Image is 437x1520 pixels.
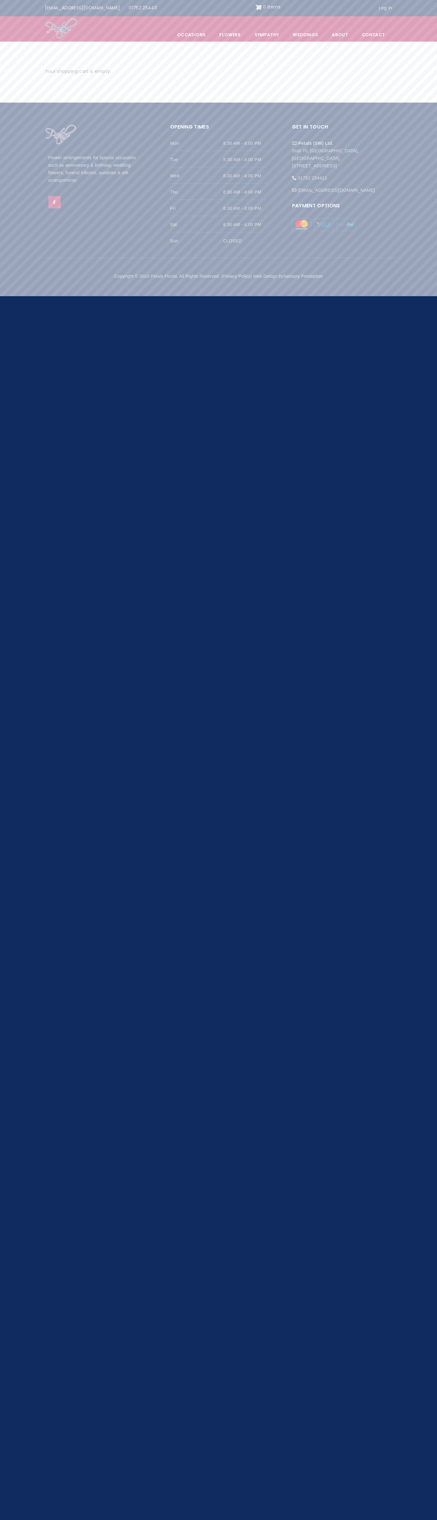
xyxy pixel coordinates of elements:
[223,156,267,163] span: 8:30 AM - 4:00 PM
[170,151,267,167] li: Tue
[223,237,267,245] span: CLOSED
[298,141,333,146] strong: Petals (SW) Ltd.
[45,273,392,280] p: Copyright © 2024 Petals Florist. All Rights Reserved. | | Web Design by
[292,218,311,231] img: Mastercard
[375,2,396,14] a: Log in
[223,172,267,180] span: 8:30 AM - 4:00 PM
[170,167,267,184] li: Wed
[170,135,267,151] li: Mon
[170,184,267,200] li: Thu
[336,218,355,231] img: Mastercard
[41,2,125,14] a: [EMAIL_ADDRESS][DOMAIN_NAME]
[45,124,77,145] img: Home
[170,232,267,248] li: Sun
[325,28,355,41] a: About
[170,200,267,216] li: Fri
[256,2,262,12] img: Shopping cart
[256,2,281,12] a: Shopping cart 0 items
[286,28,325,41] span: Weddings
[292,202,389,214] h2: Payment Options
[248,28,286,41] a: Sympathy
[263,4,280,10] span: 0 items
[292,123,389,135] h2: Get in touch
[124,2,161,14] a: 01752 254411
[171,28,212,41] span: Occasions
[222,274,251,279] a: Privacy Policy
[314,218,333,231] img: Mastercard
[48,154,145,184] p: Flower arrangements for special occasions such as anniversary & birthday, wedding flowers, funera...
[223,188,267,196] span: 8:30 AM - 4:00 PM
[292,135,389,170] li: Stall 70, [GEOGRAPHIC_DATA], [GEOGRAPHIC_DATA], [STREET_ADDRESS]
[170,123,267,135] h2: Opening Times
[355,28,391,41] a: Contact
[223,139,267,147] span: 8:30 AM - 4:00 PM
[223,205,267,212] span: 8:30 AM - 4:00 PM
[292,182,389,194] li: [EMAIL_ADDRESS][DOMAIN_NAME]
[292,170,389,182] li: 01752 254411
[45,18,77,40] img: Home
[170,216,267,232] li: Sat
[283,274,323,279] a: Sensory Perception
[223,221,267,228] span: 8:30 AM - 4:00 PM
[213,28,247,41] a: Flowers
[41,55,397,89] div: Your shopping cart is empty.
